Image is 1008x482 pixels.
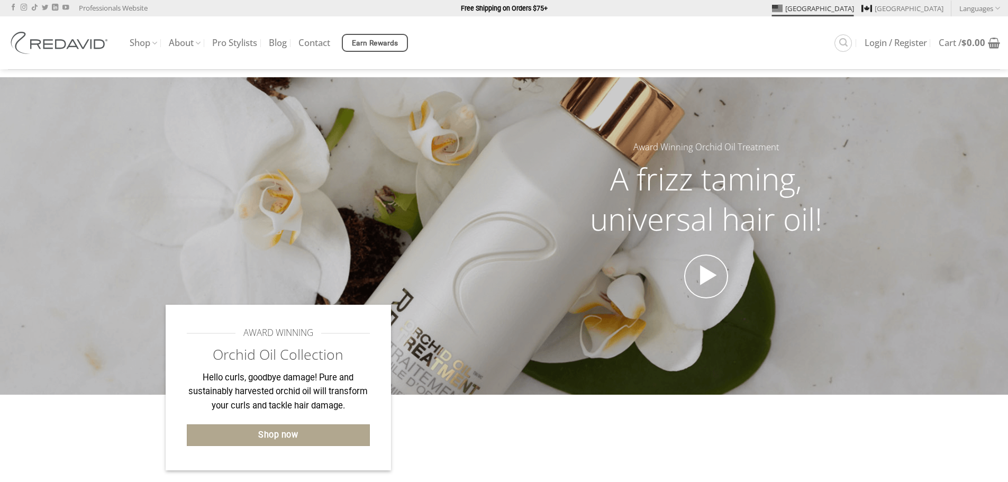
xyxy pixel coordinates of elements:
[939,39,985,47] span: Cart /
[21,4,27,12] a: Follow on Instagram
[130,33,157,53] a: Shop
[10,4,16,12] a: Follow on Facebook
[834,34,852,52] a: Search
[570,159,843,239] h2: A frizz taming, universal hair oil!
[212,33,257,52] a: Pro Stylists
[187,345,370,364] h2: Orchid Oil Collection
[31,4,38,12] a: Follow on TikTok
[62,4,69,12] a: Follow on YouTube
[169,33,201,53] a: About
[8,32,114,54] img: REDAVID Salon Products | United States
[269,33,287,52] a: Blog
[258,428,298,442] span: Shop now
[772,1,854,16] a: [GEOGRAPHIC_DATA]
[187,371,370,413] p: Hello curls, goodbye damage! Pure and sustainably harvested orchid oil will transform your curls ...
[861,1,943,16] a: [GEOGRAPHIC_DATA]
[865,39,927,47] span: Login / Register
[52,4,58,12] a: Follow on LinkedIn
[570,140,843,154] h5: Award Winning Orchid Oil Treatment
[961,37,985,49] bdi: 0.00
[342,34,408,52] a: Earn Rewards
[243,326,313,340] span: AWARD WINNING
[187,424,370,446] a: Shop now
[352,38,398,49] span: Earn Rewards
[959,1,1000,16] a: Languages
[939,31,1000,54] a: Cart /$0.00
[865,33,927,52] a: Login / Register
[298,33,330,52] a: Contact
[961,37,967,49] span: $
[42,4,48,12] a: Follow on Twitter
[461,4,548,12] strong: Free Shipping on Orders $75+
